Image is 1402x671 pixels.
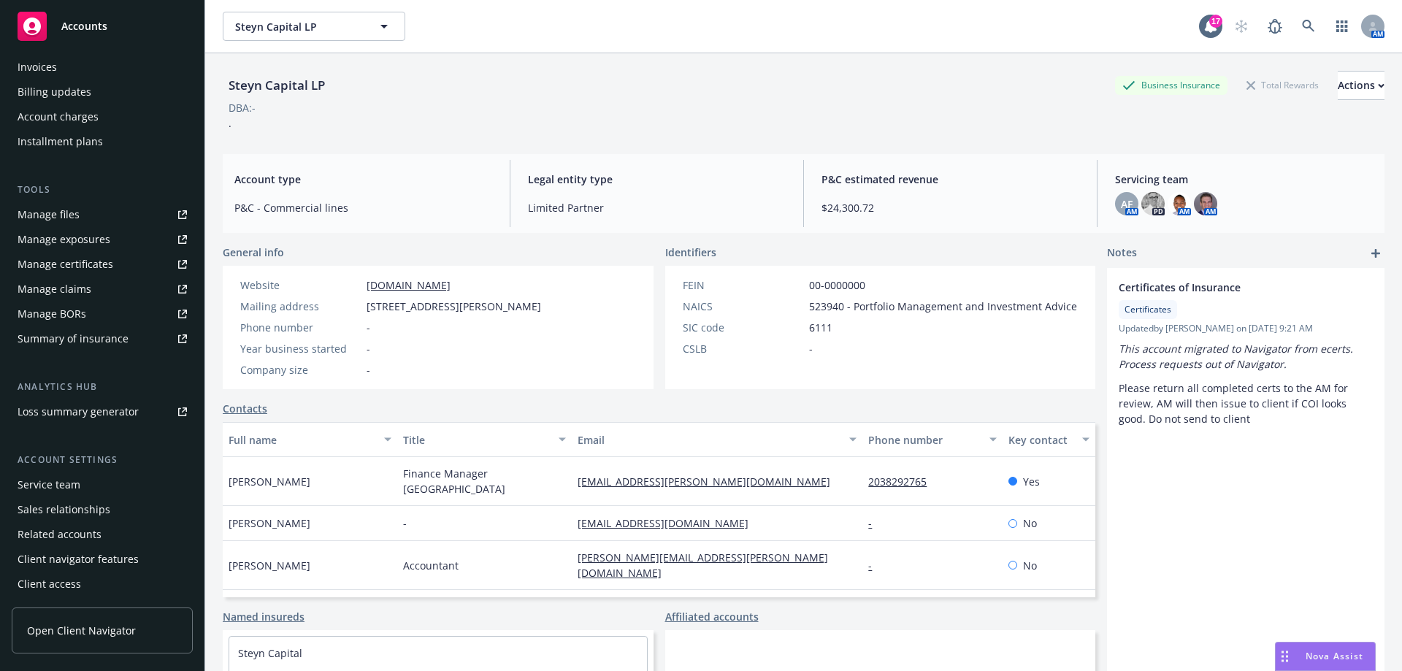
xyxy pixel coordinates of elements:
div: Business Insurance [1115,76,1227,94]
span: [STREET_ADDRESS][PERSON_NAME] [367,299,541,314]
a: Contacts [223,401,267,416]
img: photo [1194,192,1217,215]
span: Accounts [61,20,107,32]
span: - [809,341,813,356]
span: Account type [234,172,492,187]
span: [PERSON_NAME] [229,515,310,531]
div: Year business started [240,341,361,356]
div: Analytics hub [12,380,193,394]
a: Account charges [12,105,193,129]
span: - [403,515,407,531]
a: Start snowing [1227,12,1256,41]
div: FEIN [683,277,803,293]
span: 00-0000000 [809,277,865,293]
span: Nova Assist [1306,650,1363,662]
div: Related accounts [18,523,101,546]
a: Client navigator features [12,548,193,571]
div: Tools [12,183,193,197]
div: Phone number [868,432,980,448]
div: Account charges [18,105,99,129]
div: Key contact [1008,432,1073,448]
div: 17 [1209,15,1222,28]
span: No [1023,515,1037,531]
img: photo [1141,192,1165,215]
span: 523940 - Portfolio Management and Investment Advice [809,299,1077,314]
div: Installment plans [18,130,103,153]
div: Full name [229,432,375,448]
div: NAICS [683,299,803,314]
div: Total Rewards [1239,76,1326,94]
span: No [1023,558,1037,573]
a: Named insureds [223,609,304,624]
div: Title [403,432,550,448]
span: - [367,320,370,335]
button: Actions [1338,71,1384,100]
a: Switch app [1328,12,1357,41]
div: Service team [18,473,80,496]
span: Accountant [403,558,459,573]
a: Loss summary generator [12,400,193,423]
span: Finance Manager [GEOGRAPHIC_DATA] [403,466,566,496]
a: Manage claims [12,277,193,301]
div: Certificates of InsuranceCertificatesUpdatedby [PERSON_NAME] on [DATE] 9:21 AMThis account migrat... [1107,268,1384,438]
div: Phone number [240,320,361,335]
a: Service team [12,473,193,496]
div: Mailing address [240,299,361,314]
div: DBA: - [229,100,256,115]
span: Manage exposures [12,228,193,251]
span: [PERSON_NAME] [229,474,310,489]
div: SIC code [683,320,803,335]
button: Title [397,422,572,457]
a: Installment plans [12,130,193,153]
a: [PERSON_NAME][EMAIL_ADDRESS][PERSON_NAME][DOMAIN_NAME] [578,551,828,580]
span: P&C - Commercial lines [234,200,492,215]
a: Client access [12,572,193,596]
span: Servicing team [1115,172,1373,187]
div: Client access [18,572,81,596]
p: Please return all completed certs to the AM for review, AM will then issue to client if COI looks... [1119,380,1373,426]
a: Billing updates [12,80,193,104]
a: Steyn Capital [238,646,302,660]
a: - [868,559,884,572]
div: Loss summary generator [18,400,139,423]
a: 2038292765 [868,475,938,488]
div: Steyn Capital LP [223,76,331,95]
button: Steyn Capital LP [223,12,405,41]
span: Identifiers [665,245,716,260]
span: [PERSON_NAME] [229,558,310,573]
span: Certificates [1125,303,1171,316]
div: Manage BORs [18,302,86,326]
button: Key contact [1003,422,1095,457]
span: General info [223,245,284,260]
span: . [229,116,231,130]
a: Summary of insurance [12,327,193,350]
span: - [367,362,370,377]
button: Email [572,422,862,457]
span: Steyn Capital LP [235,19,361,34]
span: Updated by [PERSON_NAME] on [DATE] 9:21 AM [1119,322,1373,335]
div: Website [240,277,361,293]
div: Account settings [12,453,193,467]
a: [DOMAIN_NAME] [367,278,451,292]
div: Manage certificates [18,253,113,276]
a: [EMAIL_ADDRESS][DOMAIN_NAME] [578,516,760,530]
div: Manage exposures [18,228,110,251]
a: Manage certificates [12,253,193,276]
div: Company size [240,362,361,377]
a: Invoices [12,55,193,79]
span: - [367,341,370,356]
div: Actions [1338,72,1384,99]
span: $24,300.72 [821,200,1079,215]
div: Email [578,432,840,448]
a: Accounts [12,6,193,47]
div: Client navigator features [18,548,139,571]
span: Limited Partner [528,200,786,215]
span: Legal entity type [528,172,786,187]
a: Sales relationships [12,498,193,521]
span: Certificates of Insurance [1119,280,1335,295]
button: Phone number [862,422,1002,457]
a: Related accounts [12,523,193,546]
a: Manage BORs [12,302,193,326]
div: CSLB [683,341,803,356]
div: Manage files [18,203,80,226]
